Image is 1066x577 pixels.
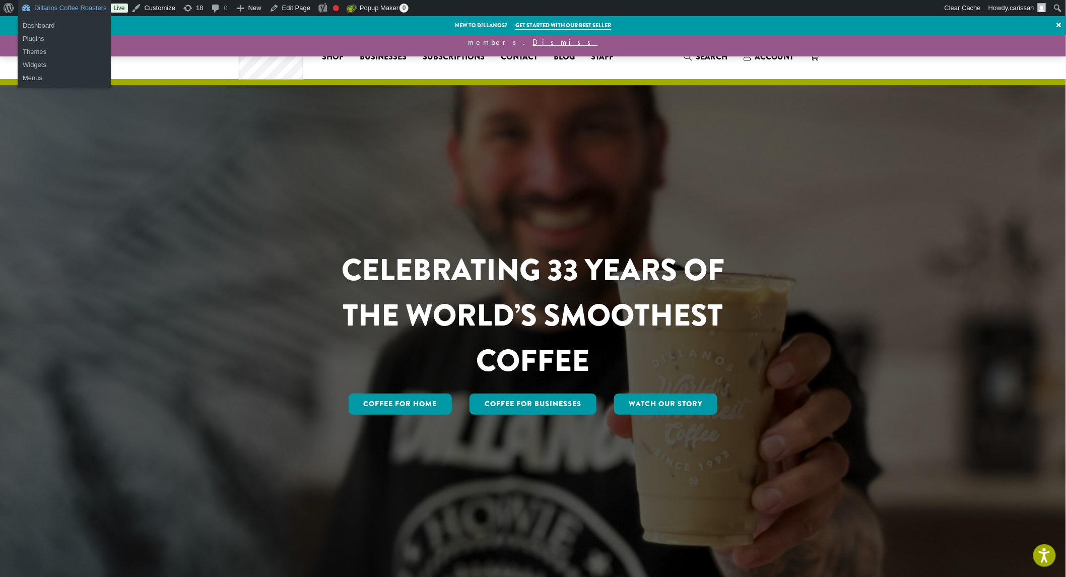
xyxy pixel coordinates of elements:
span: Account [755,51,794,62]
a: Watch Our Story [614,394,718,415]
a: Coffee for Home [349,394,452,415]
a: Menus [18,72,111,85]
a: Dismiss [533,37,598,47]
span: Shop [322,51,344,63]
a: Dashboard [18,19,111,32]
span: Contact [501,51,538,63]
span: Staff [591,51,614,63]
a: Themes [18,45,111,58]
h1: CELEBRATING 33 YEARS OF THE WORLD’S SMOOTHEST COFFEE [312,247,754,383]
span: Search [696,51,727,62]
a: Live [111,4,128,13]
a: Get started with our best seller [515,21,611,30]
a: Widgets [18,58,111,72]
span: Blog [554,51,575,63]
a: Search [676,48,736,65]
a: Shop [314,49,352,65]
span: 0 [399,4,409,13]
ul: Dillanos Coffee Roasters [18,16,111,48]
span: carissah [1010,4,1034,12]
span: Subscriptions [423,51,485,63]
a: Plugins [18,32,111,45]
a: Staff [583,49,622,65]
span: Businesses [360,51,407,63]
a: Coffee For Businesses [470,394,596,415]
ul: Dillanos Coffee Roasters [18,42,111,88]
div: Focus keyphrase not set [333,5,339,11]
a: × [1052,16,1066,34]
